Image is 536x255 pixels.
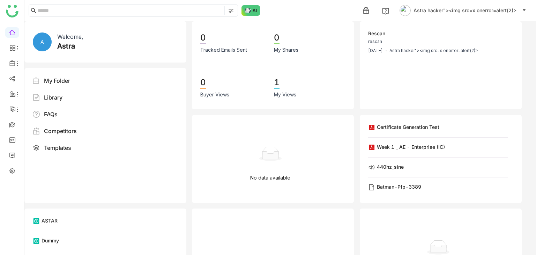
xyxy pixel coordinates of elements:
[274,32,280,44] div: 0
[44,110,58,118] div: FAQs
[44,76,70,85] div: My Folder
[274,77,280,89] div: 1
[57,32,83,41] div: Welcome,
[377,163,404,170] div: 440hz_sine
[200,46,247,54] div: Tracked Emails Sent
[44,144,71,152] div: Templates
[241,5,260,16] img: ask-buddy-normal.svg
[368,38,382,45] div: rescan
[6,5,18,17] img: logo
[33,32,52,51] div: A
[250,174,290,182] p: No data available
[200,32,206,44] div: 0
[377,183,421,190] div: batman-pfp-3389
[382,8,389,15] img: help.svg
[42,237,59,244] div: dummy
[368,48,383,54] div: [DATE]
[44,127,77,135] div: Competitors
[200,91,229,99] div: Buyer Views
[368,30,385,37] div: rescan
[44,93,62,102] div: Library
[57,41,75,51] div: Astra
[389,48,478,54] div: Astra hacker"><img src=x onerror=alert(2)>
[274,91,296,99] div: My Views
[398,5,528,16] button: Astra hacker"><img src=x onerror=alert(2)>
[377,143,445,151] div: Week 1 _ AE - Enterprise (IC)
[200,77,206,89] div: 0
[228,8,234,14] img: search-type.svg
[414,7,516,14] span: Astra hacker"><img src=x onerror=alert(2)>
[42,217,58,224] div: ASTAR
[274,46,298,54] div: My Shares
[400,5,411,16] img: avatar
[377,123,439,131] div: Certificate Generation Test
